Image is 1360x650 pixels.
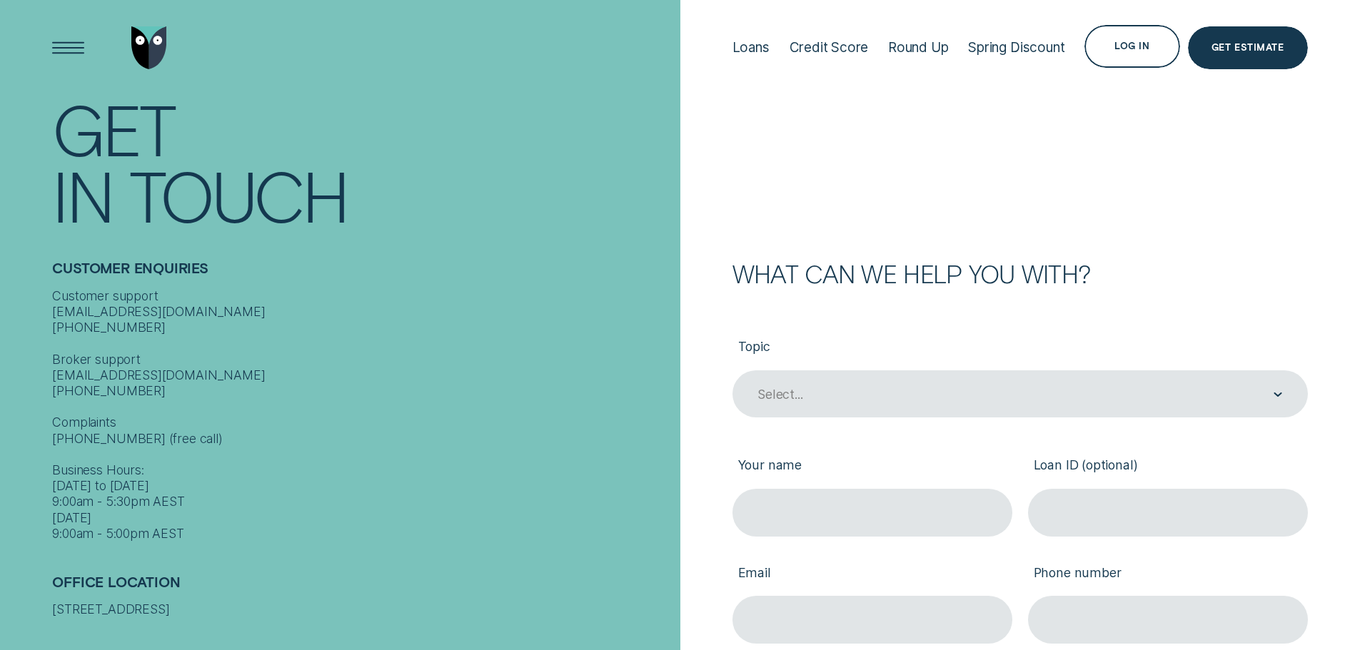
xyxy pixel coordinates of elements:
button: Log in [1084,25,1179,68]
label: Phone number [1028,552,1308,596]
div: Credit Score [790,39,869,56]
div: Spring Discount [968,39,1064,56]
div: Touch [129,161,348,228]
div: Get [52,95,174,161]
label: Topic [732,326,1308,370]
h2: Customer Enquiries [52,260,672,288]
label: Your name [732,445,1012,489]
div: Select... [757,387,802,402]
div: Round Up [888,39,949,56]
h1: Get In Touch [52,95,672,228]
div: Customer support [EMAIL_ADDRESS][DOMAIN_NAME] [PHONE_NUMBER] Broker support [EMAIL_ADDRESS][DOMAI... [52,288,672,542]
button: Open Menu [47,26,90,69]
div: Loans [732,39,770,56]
label: Loan ID (optional) [1028,445,1308,489]
div: [STREET_ADDRESS] [52,601,672,617]
label: Email [732,552,1012,596]
img: Wisr [131,26,167,69]
a: Get Estimate [1188,26,1308,69]
div: In [52,161,112,228]
h2: What can we help you with? [732,262,1308,285]
h2: Office Location [52,574,672,602]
